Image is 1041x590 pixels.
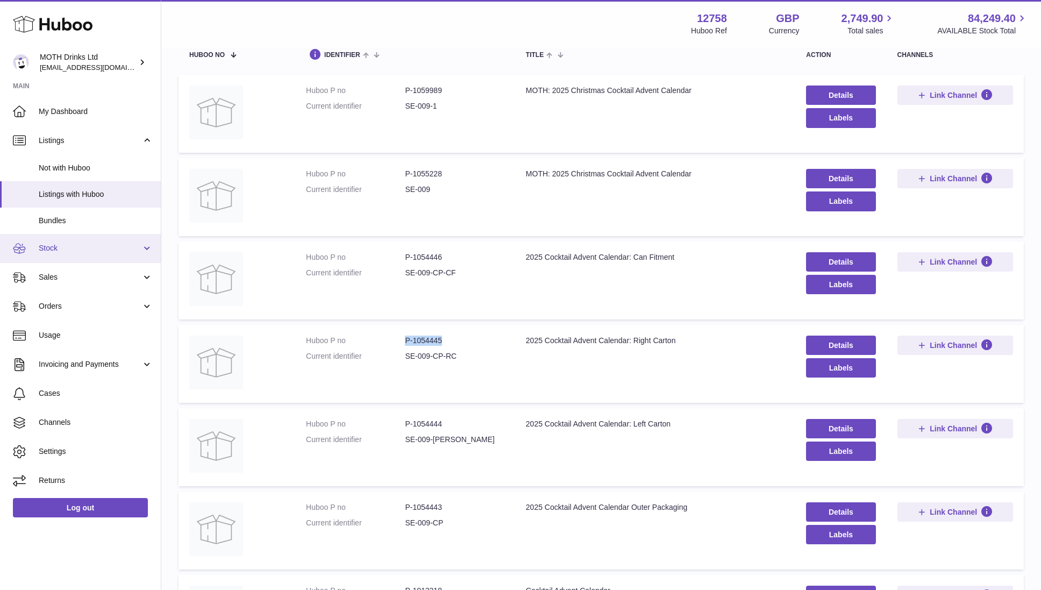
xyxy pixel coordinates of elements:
[937,11,1028,36] a: 84,249.40 AVAILABLE Stock Total
[40,52,137,73] div: MOTH Drinks Ltd
[405,435,504,445] dd: SE-009-[PERSON_NAME]
[306,252,405,262] dt: Huboo P no
[806,442,875,461] button: Labels
[405,518,504,528] dd: SE-009-CP
[806,108,875,127] button: Labels
[189,252,243,306] img: 2025 Cocktail Advent Calendar: Can Fitment
[306,101,405,111] dt: Current identifier
[806,86,875,105] a: Details
[806,358,875,378] button: Labels
[526,252,785,262] div: 2025 Cocktail Advent Calendar: Can Fitment
[405,419,504,429] dd: P-1054444
[897,169,1014,188] button: Link Channel
[526,52,544,59] span: title
[526,336,785,346] div: 2025 Cocktail Advent Calendar: Right Carton
[897,419,1014,438] button: Link Channel
[937,26,1028,36] span: AVAILABLE Stock Total
[806,191,875,211] button: Labels
[776,11,799,26] strong: GBP
[306,268,405,278] dt: Current identifier
[769,26,800,36] div: Currency
[39,189,153,200] span: Listings with Huboo
[930,174,977,183] span: Link Channel
[847,26,895,36] span: Total sales
[405,502,504,513] dd: P-1054443
[306,502,405,513] dt: Huboo P no
[968,11,1016,26] span: 84,249.40
[39,301,141,311] span: Orders
[39,388,153,399] span: Cases
[39,446,153,457] span: Settings
[189,52,225,59] span: Huboo no
[39,243,141,253] span: Stock
[405,268,504,278] dd: SE-009-CP-CF
[40,63,158,72] span: [EMAIL_ADDRESS][DOMAIN_NAME]
[930,340,977,350] span: Link Channel
[306,351,405,361] dt: Current identifier
[39,136,141,146] span: Listings
[930,507,977,517] span: Link Channel
[691,26,727,36] div: Huboo Ref
[526,169,785,179] div: MOTH: 2025 Christmas Cocktail Advent Calendar
[526,419,785,429] div: 2025 Cocktail Advent Calendar: Left Carton
[39,475,153,486] span: Returns
[306,86,405,96] dt: Huboo P no
[526,86,785,96] div: MOTH: 2025 Christmas Cocktail Advent Calendar
[189,336,243,389] img: 2025 Cocktail Advent Calendar: Right Carton
[897,252,1014,272] button: Link Channel
[405,184,504,195] dd: SE-009
[39,330,153,340] span: Usage
[13,498,148,517] a: Log out
[39,359,141,369] span: Invoicing and Payments
[897,86,1014,105] button: Link Channel
[306,518,405,528] dt: Current identifier
[897,502,1014,522] button: Link Channel
[405,252,504,262] dd: P-1054446
[842,11,896,36] a: 2,749.90 Total sales
[306,435,405,445] dt: Current identifier
[306,419,405,429] dt: Huboo P no
[806,169,875,188] a: Details
[39,216,153,226] span: Bundles
[189,419,243,473] img: 2025 Cocktail Advent Calendar: Left Carton
[806,502,875,522] a: Details
[806,52,875,59] div: action
[930,90,977,100] span: Link Channel
[13,54,29,70] img: orders@mothdrinks.com
[897,336,1014,355] button: Link Channel
[306,169,405,179] dt: Huboo P no
[806,252,875,272] a: Details
[405,101,504,111] dd: SE-009-1
[306,184,405,195] dt: Current identifier
[405,351,504,361] dd: SE-009-CP-RC
[39,106,153,117] span: My Dashboard
[806,525,875,544] button: Labels
[39,417,153,428] span: Channels
[697,11,727,26] strong: 12758
[930,424,977,433] span: Link Channel
[306,336,405,346] dt: Huboo P no
[897,52,1014,59] div: channels
[189,86,243,139] img: MOTH: 2025 Christmas Cocktail Advent Calendar
[930,257,977,267] span: Link Channel
[39,272,141,282] span: Sales
[189,502,243,556] img: 2025 Cocktail Advent Calendar Outer Packaging
[842,11,883,26] span: 2,749.90
[405,336,504,346] dd: P-1054445
[526,502,785,513] div: 2025 Cocktail Advent Calendar Outer Packaging
[806,336,875,355] a: Details
[324,52,360,59] span: identifier
[39,163,153,173] span: Not with Huboo
[405,86,504,96] dd: P-1059989
[806,275,875,294] button: Labels
[806,419,875,438] a: Details
[405,169,504,179] dd: P-1055228
[189,169,243,223] img: MOTH: 2025 Christmas Cocktail Advent Calendar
